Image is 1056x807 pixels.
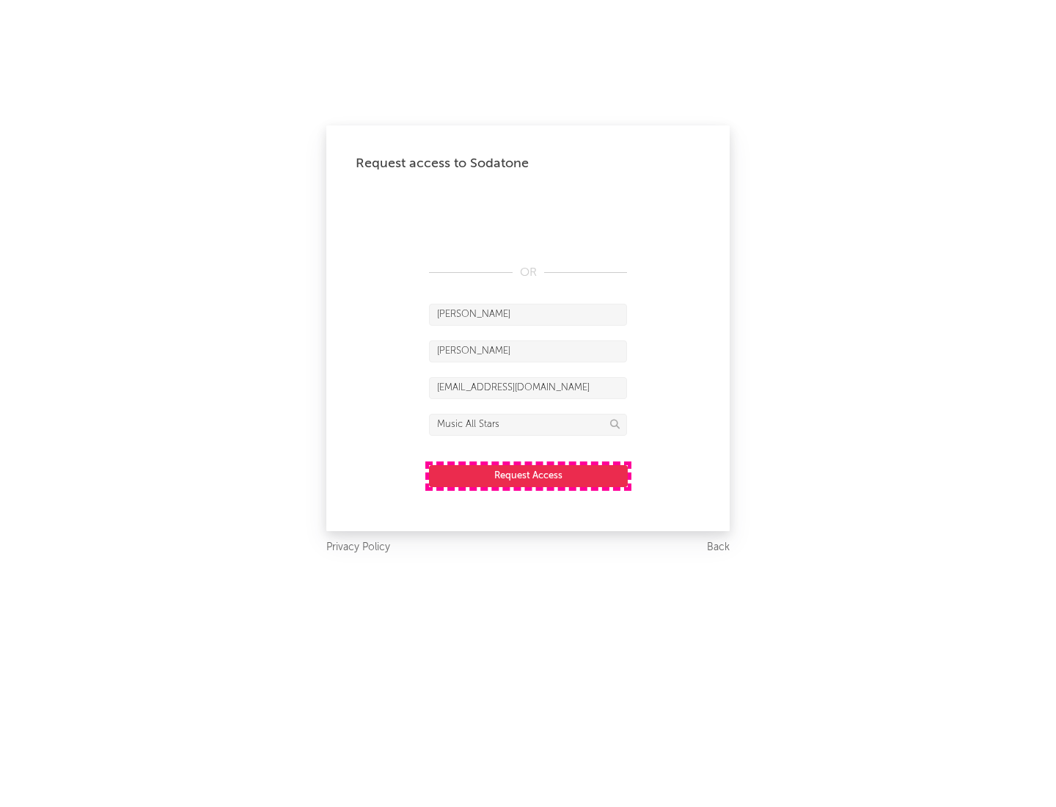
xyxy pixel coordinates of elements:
input: First Name [429,304,627,326]
div: Request access to Sodatone [356,155,700,172]
div: OR [429,264,627,282]
input: Email [429,377,627,399]
input: Division [429,414,627,436]
a: Back [707,538,730,557]
input: Last Name [429,340,627,362]
a: Privacy Policy [326,538,390,557]
button: Request Access [429,465,628,487]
